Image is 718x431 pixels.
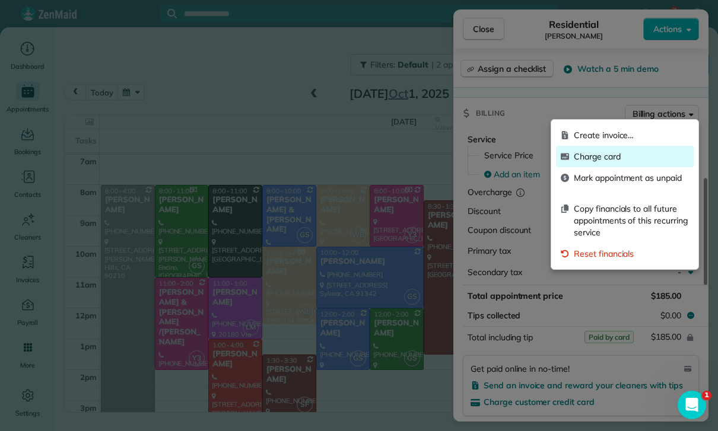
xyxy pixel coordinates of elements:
span: Create invoice… [574,129,689,141]
span: Reset financials [574,248,689,260]
iframe: Intercom live chat [678,391,706,419]
span: 1 [702,391,711,400]
span: Copy financials to all future appointments of this recurring service [574,203,689,238]
span: Mark appointment as unpaid [574,172,689,184]
span: Charge card [574,151,689,162]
